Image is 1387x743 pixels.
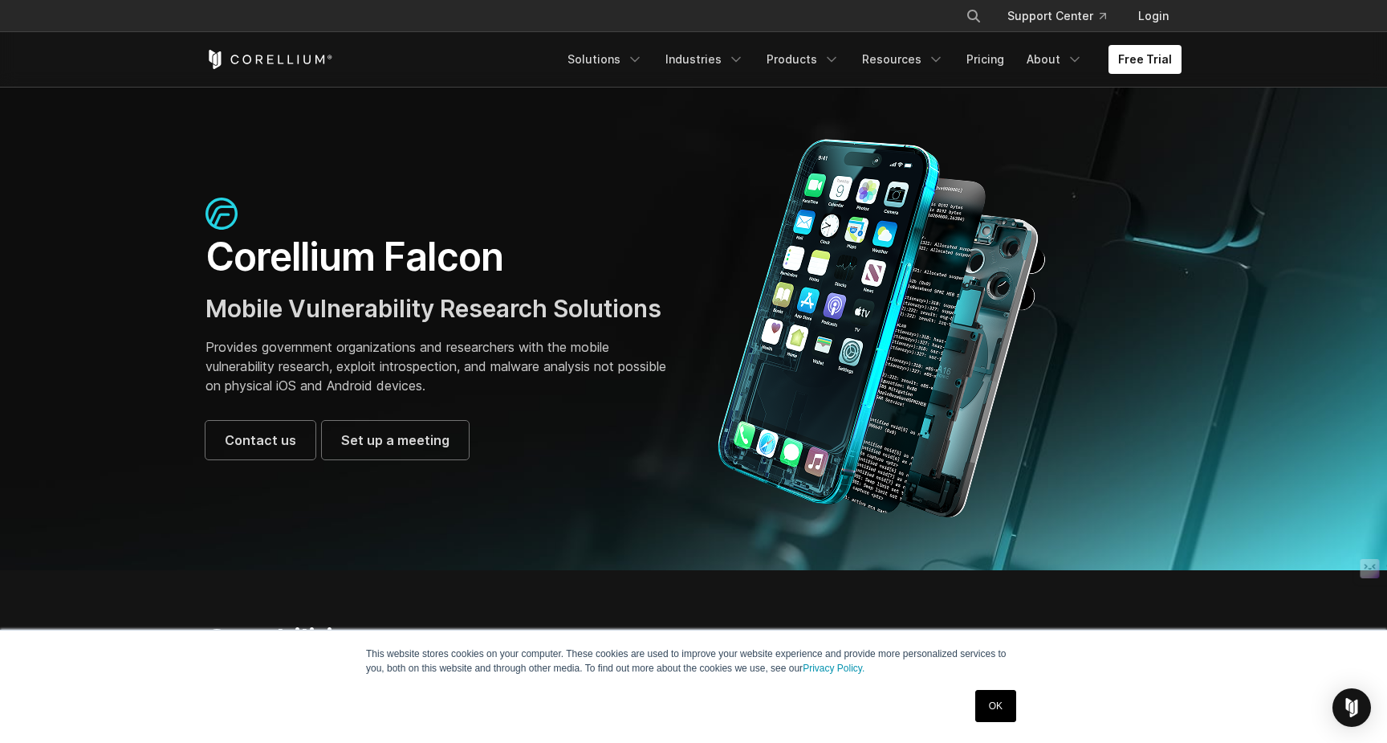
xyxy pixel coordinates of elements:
a: Solutions [558,45,653,74]
a: Products [757,45,849,74]
h2: Capabilities [205,622,845,657]
img: falcon-icon [205,198,238,230]
a: Pricing [957,45,1014,74]
img: Corellium_Falcon Hero 1 [710,138,1055,519]
span: Contact us [225,431,296,450]
div: Navigation Menu [946,2,1182,31]
a: Contact us [205,421,315,459]
a: Industries [656,45,754,74]
span: Mobile Vulnerability Research Solutions [205,294,661,323]
span: Set up a meeting [341,431,449,450]
a: Resources [852,45,954,74]
p: Provides government organizations and researchers with the mobile vulnerability research, exploit... [205,337,677,395]
button: Search [959,2,988,31]
a: OK [975,690,1016,722]
a: About [1017,45,1092,74]
a: Login [1125,2,1182,31]
p: This website stores cookies on your computer. These cookies are used to improve your website expe... [366,647,1021,676]
a: Privacy Policy. [803,663,864,674]
div: Navigation Menu [558,45,1182,74]
div: Open Intercom Messenger [1332,688,1371,727]
a: Corellium Home [205,50,333,69]
h1: Corellium Falcon [205,233,677,281]
a: Set up a meeting [322,421,469,459]
a: Support Center [994,2,1119,31]
a: Free Trial [1108,45,1182,74]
